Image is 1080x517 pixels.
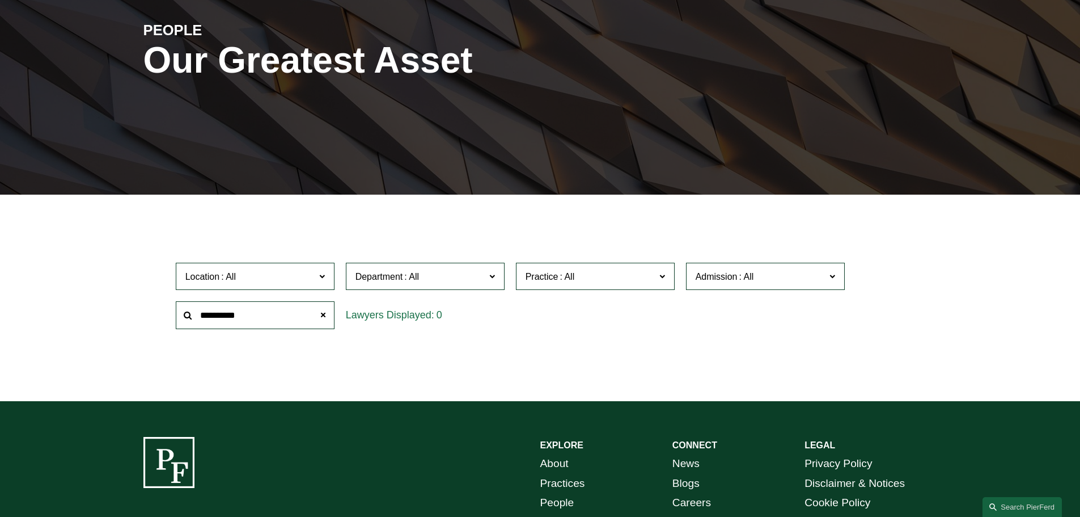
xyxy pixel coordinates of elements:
[804,440,835,450] strong: LEGAL
[185,272,220,281] span: Location
[804,454,872,474] a: Privacy Policy
[437,309,442,321] span: 0
[672,454,700,474] a: News
[804,474,905,494] a: Disclaimer & Notices
[540,474,585,494] a: Practices
[540,493,574,513] a: People
[143,21,342,39] h4: PEOPLE
[672,474,700,494] a: Blogs
[540,454,569,474] a: About
[355,272,403,281] span: Department
[672,440,717,450] strong: CONNECT
[672,493,711,513] a: Careers
[982,497,1062,517] a: Search this site
[540,440,583,450] strong: EXPLORE
[804,493,870,513] a: Cookie Policy
[526,272,558,281] span: Practice
[696,272,738,281] span: Admission
[143,40,672,81] h1: Our Greatest Asset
